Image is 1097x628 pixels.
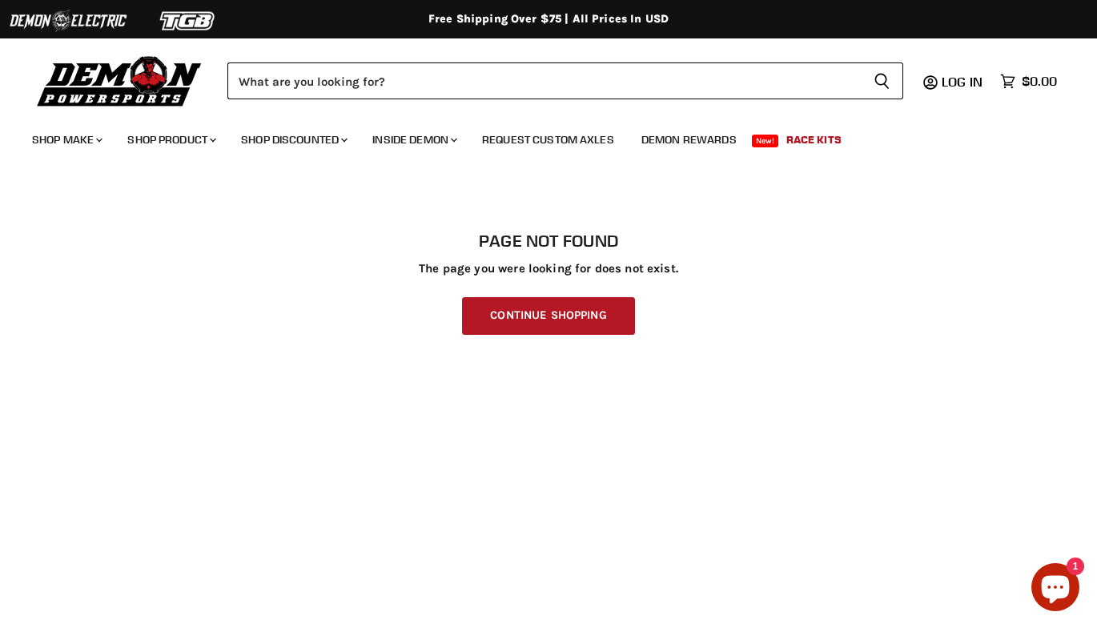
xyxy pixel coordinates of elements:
[774,123,854,156] a: Race Kits
[115,123,226,156] a: Shop Product
[992,70,1065,93] a: $0.00
[227,62,861,99] input: Search
[32,52,207,109] img: Demon Powersports
[128,6,248,36] img: TGB Logo 2
[1022,74,1057,89] span: $0.00
[360,123,467,156] a: Inside Demon
[229,123,357,156] a: Shop Discounted
[20,123,112,156] a: Shop Make
[227,62,903,99] form: Product
[470,123,626,156] a: Request Custom Axles
[8,6,128,36] img: Demon Electric Logo 2
[462,297,634,335] a: Continue Shopping
[1027,563,1084,615] inbox-online-store-chat: Shopify online store chat
[32,262,1065,276] p: The page you were looking for does not exist.
[629,123,749,156] a: Demon Rewards
[752,135,779,147] span: New!
[32,231,1065,251] h1: Page not found
[20,117,1053,156] ul: Main menu
[934,74,992,89] a: Log in
[861,62,903,99] button: Search
[942,74,982,90] span: Log in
